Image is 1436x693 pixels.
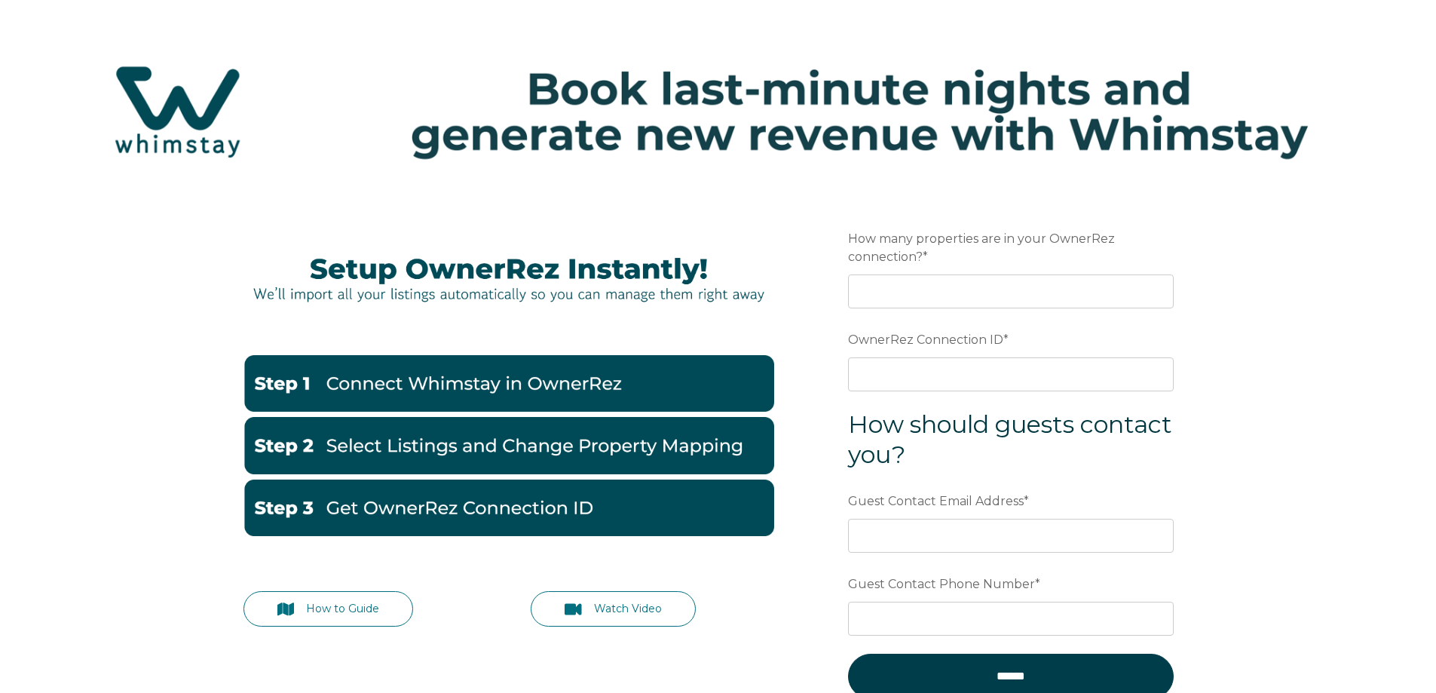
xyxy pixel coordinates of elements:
img: Go to OwnerRez Account-1 [243,355,774,412]
img: Picture27 [243,242,774,314]
img: Hubspot header for SSOB (4) [15,37,1421,186]
span: How should guests contact you? [848,409,1172,469]
a: How to Guide [243,591,414,627]
span: OwnerRez Connection ID [848,328,1003,351]
a: Watch Video [531,591,696,627]
img: Get OwnerRez Connection ID [243,480,774,536]
span: Guest Contact Phone Number [848,572,1035,596]
span: How many properties are in your OwnerRez connection? [848,227,1115,268]
img: Change Property Mappings [243,417,774,474]
span: Guest Contact Email Address [848,489,1024,513]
